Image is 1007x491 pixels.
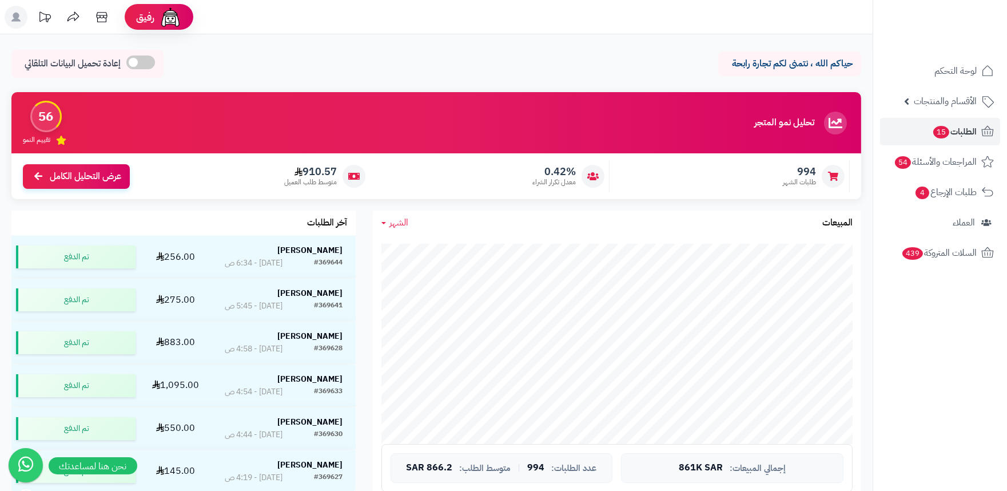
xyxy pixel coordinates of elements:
[225,472,282,484] div: [DATE] - 4:19 ص
[460,464,511,473] span: متوسط الطلب:
[532,165,576,178] span: 0.42%
[532,177,576,187] span: معدل تكرار الشراء
[727,57,853,70] p: حياكم الله ، نتمنى لكم تجارة رابحة
[16,417,136,440] div: تم الدفع
[50,170,121,183] span: عرض التحليل الكامل
[277,244,343,256] strong: [PERSON_NAME]
[880,57,1000,85] a: لوحة التحكم
[894,156,912,169] span: 54
[381,216,408,229] a: الشهر
[314,258,343,269] div: #369644
[136,10,154,24] span: رفيق
[915,186,929,199] span: 4
[307,218,347,228] h3: آخر الطلبات
[277,330,343,342] strong: [PERSON_NAME]
[933,125,950,138] span: 15
[518,464,521,472] span: |
[880,239,1000,267] a: السلات المتروكة439
[277,416,343,428] strong: [PERSON_NAME]
[16,331,136,354] div: تم الدفع
[23,164,130,189] a: عرض التحليل الكامل
[277,287,343,299] strong: [PERSON_NAME]
[140,365,212,407] td: 1,095.00
[314,472,343,484] div: #369627
[894,154,977,170] span: المراجعات والأسئلة
[314,386,343,398] div: #369633
[880,179,1000,206] a: طلبات الإرجاع4
[552,464,597,473] span: عدد الطلبات:
[277,373,343,385] strong: [PERSON_NAME]
[914,184,977,200] span: طلبات الإرجاع
[225,258,282,269] div: [DATE] - 6:34 ص
[914,93,977,109] span: الأقسام والمنتجات
[16,245,136,268] div: تم الدفع
[822,218,853,228] h3: المبيعات
[140,322,212,364] td: 883.00
[16,288,136,311] div: تم الدفع
[277,459,343,471] strong: [PERSON_NAME]
[934,63,977,79] span: لوحة التحكم
[929,9,996,33] img: logo-2.png
[284,177,337,187] span: متوسط طلب العميل
[140,407,212,450] td: 550.00
[225,429,282,441] div: [DATE] - 4:44 ص
[25,57,121,70] span: إعادة تحميل البيانات التلقائي
[159,6,182,29] img: ai-face.png
[880,209,1000,236] a: العملاء
[389,216,408,229] span: الشهر
[314,300,343,312] div: #369641
[16,374,136,397] div: تم الدفع
[880,118,1000,145] a: الطلبات15
[902,247,924,260] span: 439
[407,463,453,473] span: 866.2 SAR
[225,300,282,312] div: [DATE] - 5:45 ص
[30,6,59,31] a: تحديثات المنصة
[314,429,343,441] div: #369630
[754,118,814,128] h3: تحليل نمو المتجر
[225,386,282,398] div: [DATE] - 4:54 ص
[783,165,816,178] span: 994
[730,464,786,473] span: إجمالي المبيعات:
[880,148,1000,176] a: المراجعات والأسئلة54
[314,343,343,355] div: #369628
[528,463,545,473] span: 994
[23,135,50,145] span: تقييم النمو
[225,343,282,355] div: [DATE] - 4:58 ص
[932,124,977,140] span: الطلبات
[679,463,723,473] span: 861K SAR
[901,245,977,261] span: السلات المتروكة
[783,177,816,187] span: طلبات الشهر
[140,279,212,321] td: 275.00
[953,215,975,231] span: العملاء
[284,165,337,178] span: 910.57
[140,236,212,278] td: 256.00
